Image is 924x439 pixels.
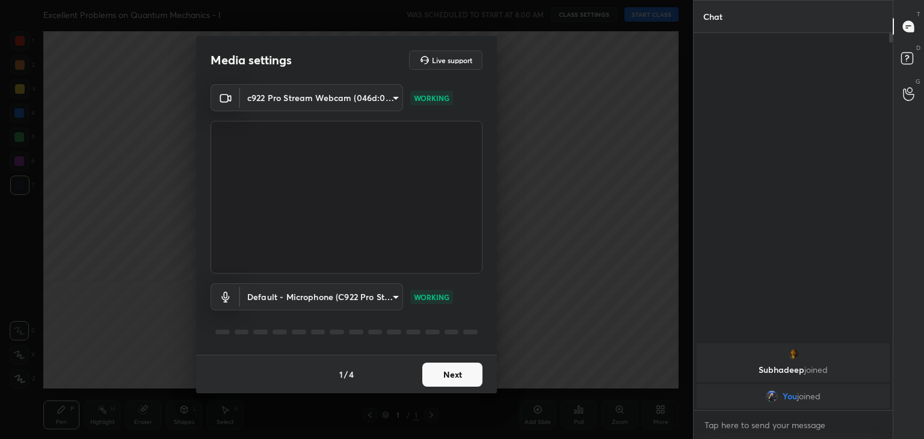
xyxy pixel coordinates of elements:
div: c922 Pro Stream Webcam (046d:085c) [240,283,403,310]
img: d89acffa0b7b45d28d6908ca2ce42307.jpg [766,390,778,402]
p: WORKING [414,292,449,302]
span: joined [797,391,821,401]
p: Subhadeep [704,365,882,375]
h4: / [344,368,348,381]
p: D [916,43,920,52]
span: You [783,391,797,401]
img: 0414b6a984d341819a0b47471d4edfa0.jpg [787,348,799,360]
button: Next [422,363,482,387]
p: Chat [694,1,732,32]
h4: 4 [349,368,354,381]
p: WORKING [414,93,449,103]
span: joined [804,364,828,375]
h4: 1 [339,368,343,381]
p: G [916,77,920,86]
h5: Live support [432,57,472,64]
h2: Media settings [211,52,292,68]
div: grid [694,341,893,411]
div: c922 Pro Stream Webcam (046d:085c) [240,84,403,111]
p: T [917,10,920,19]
